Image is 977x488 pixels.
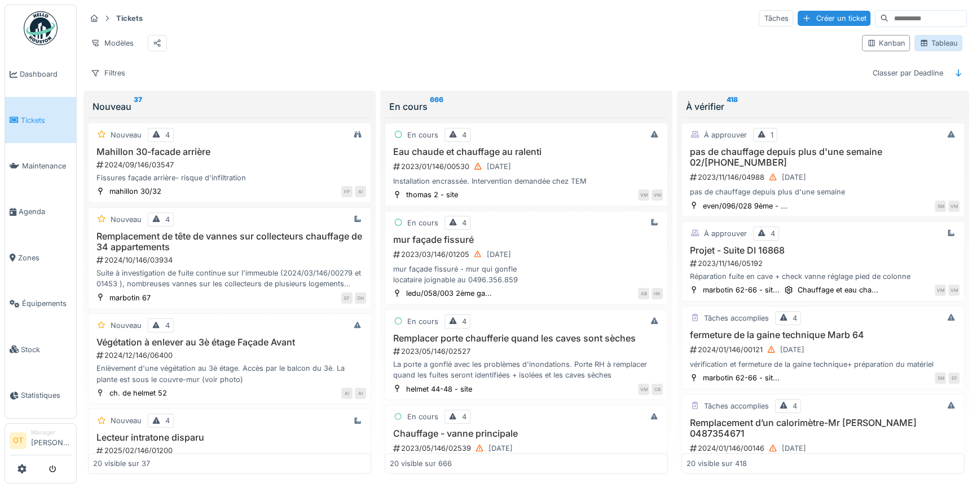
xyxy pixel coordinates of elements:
div: AI [355,186,366,197]
h3: fermeture de la gaine technique Marb 64 [686,330,960,340]
h3: mur façade fissuré [390,234,663,245]
strong: Tickets [112,13,147,24]
div: Nouveau [111,214,142,225]
div: Réparation fuite en cave + check vanne réglage pied de colonne [686,271,960,282]
div: Modèles [86,35,139,51]
div: Manager [31,428,72,437]
div: 4 [165,214,170,225]
div: En cours [407,218,438,228]
div: Filtres [86,65,130,81]
div: 4 [165,320,170,331]
div: Nouveau [111,130,142,140]
div: 4 [165,130,170,140]
span: Statistiques [21,390,72,401]
div: 4 [462,316,467,327]
div: Installation encrassée. Intervention demandée chez TEM [390,176,663,187]
div: AI [355,388,366,399]
h3: Lecteur intratone disparu [93,432,366,443]
div: 2024/09/146/03547 [95,159,366,170]
div: 2024/01/146/00121 [689,343,960,357]
div: 1 [771,130,773,140]
div: 4 [793,401,797,411]
h3: pas de chauffage depuis plus d'une semaine 02/[PHONE_NUMBER] [686,147,960,168]
a: Zones [5,235,76,281]
div: AB [638,288,649,299]
div: 2023/03/146/01205 [392,247,663,261]
div: [DATE] [487,249,511,260]
div: OH [355,292,366,304]
div: En cours [407,411,438,422]
h3: Chauffage - vanne principale [390,428,663,439]
a: OT Manager[PERSON_NAME] [10,428,72,455]
a: Stock [5,326,76,372]
div: 2023/01/146/00530 [392,159,663,174]
div: Chauffage et eau cha... [798,285,878,295]
div: Enlèvement d'une végétation au 3è étage. Accès par le balcon du 3è. La plante est sous le couvre-... [93,363,366,384]
li: OT [10,432,27,449]
div: [DATE] [487,161,511,172]
a: Maintenance [5,143,76,189]
div: VM [935,285,946,296]
div: VM [948,201,960,212]
span: Maintenance [22,161,72,171]
div: 2024/12/146/06400 [95,350,366,361]
div: Tâches [759,10,793,26]
div: 2023/05/146/02539 [392,441,663,455]
span: Zones [18,252,72,263]
div: 2023/11/146/05192 [689,258,960,269]
div: Tâches accomplies [704,313,769,323]
div: EF [341,292,353,304]
div: 20 visible sur 37 [93,458,150,468]
div: 4 [793,313,797,323]
div: Créer un ticket [798,11,870,26]
div: marbotin 62-66 - sit... [703,372,780,383]
div: 2024/01/146/00146 [689,441,960,455]
li: [PERSON_NAME] [31,428,72,452]
div: En cours [407,130,438,140]
div: Kanban [867,38,905,48]
div: EF [948,372,960,384]
span: Tickets [21,115,72,126]
div: 4 [165,415,170,426]
div: 4 [462,411,467,422]
div: vérification et fermeture de la gaine technique+ préparation du matériel [686,359,960,370]
span: Stock [21,344,72,355]
div: ledu/058/003 2ème ga... [406,288,492,299]
div: marbotin 67 [109,292,151,303]
div: mur façade fissuré - mur qui gonfle locataire joignable au 0496.356.859 [390,264,663,285]
div: SM [935,372,946,384]
sup: 666 [430,100,443,113]
div: 4 [462,218,467,228]
div: helmet 44-48 - site [406,384,472,394]
div: thomas 2 - site [406,189,458,200]
span: Équipements [22,298,72,309]
a: Dashboard [5,51,76,97]
div: FP [341,186,353,197]
div: Tableau [919,38,957,48]
div: VM [948,285,960,296]
h3: Mahillon 30-facade arrière [93,147,366,157]
div: VM [638,384,649,395]
div: À vérifier [686,100,960,113]
div: 2023/11/146/04988 [689,170,960,184]
a: Équipements [5,281,76,326]
div: 2023/05/146/02527 [392,346,663,357]
div: [DATE] [782,172,806,183]
div: 4 [462,130,467,140]
a: Agenda [5,189,76,234]
div: mahillon 30/32 [109,186,161,197]
div: À approuver [704,228,747,239]
div: pas de chauffage depuis plus d'une semaine [686,187,960,197]
div: SM [935,201,946,212]
div: HK [652,288,663,299]
div: ch. de helmet 52 [109,388,167,398]
a: Tickets [5,97,76,143]
div: AI [341,388,353,399]
a: Statistiques [5,372,76,418]
sup: 418 [727,100,738,113]
div: Tâches accomplies [704,401,769,411]
div: VM [652,189,663,201]
div: 4 [771,228,775,239]
div: CB [652,384,663,395]
span: Dashboard [20,69,72,79]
